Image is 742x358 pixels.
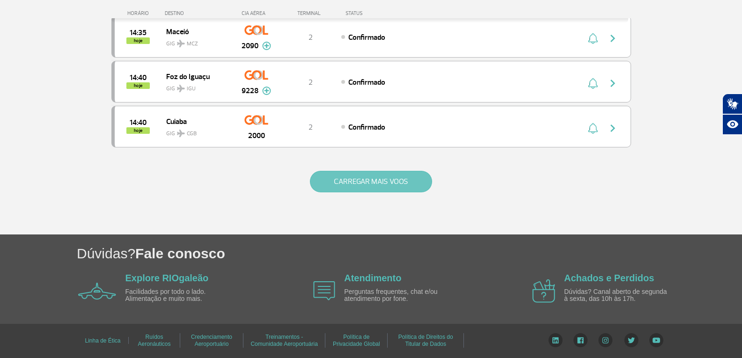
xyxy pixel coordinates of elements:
span: hoje [126,127,150,134]
span: 2025-08-28 14:35:00 [130,29,147,36]
p: Facilidades por todo o lado. Alimentação e muito mais. [125,288,233,303]
div: HORÁRIO [114,10,165,16]
img: mais-info-painel-voo.svg [262,42,271,50]
img: seta-direita-painel-voo.svg [607,33,618,44]
span: 2 [309,33,313,42]
span: Cuiaba [166,115,226,127]
span: Foz do Iguaçu [166,70,226,82]
span: Confirmado [348,33,385,42]
a: Treinamentos - Comunidade Aeroportuária [250,330,317,351]
div: CIA AÉREA [233,10,280,16]
span: GIG [166,124,226,138]
span: 2025-08-28 14:40:00 [130,119,147,126]
img: destiny_airplane.svg [177,130,185,137]
a: Ruídos Aeronáuticos [138,330,170,351]
a: Atendimento [344,273,401,283]
img: destiny_airplane.svg [177,85,185,92]
p: Perguntas frequentes, chat e/ou atendimento por fone. [344,288,452,303]
img: mais-info-painel-voo.svg [262,87,271,95]
img: sino-painel-voo.svg [588,123,598,134]
span: GIG [166,80,226,93]
img: sino-painel-voo.svg [588,78,598,89]
button: Abrir recursos assistivos. [722,114,742,135]
img: LinkedIn [548,333,563,347]
a: Política de Direitos do Titular de Dados [398,330,453,351]
span: 2 [309,78,313,87]
button: Abrir tradutor de língua de sinais. [722,94,742,114]
span: 2090 [242,40,258,51]
img: Facebook [573,333,588,347]
span: CGB [187,130,197,138]
p: Dúvidas? Canal aberto de segunda à sexta, das 10h às 17h. [564,288,672,303]
a: Política de Privacidade Global [333,330,380,351]
span: Confirmado [348,78,385,87]
span: hoje [126,37,150,44]
div: Plugin de acessibilidade da Hand Talk. [722,94,742,135]
img: destiny_airplane.svg [177,40,185,47]
img: airplane icon [532,279,555,303]
img: airplane icon [313,281,335,300]
span: MCZ [187,40,198,48]
span: 9228 [242,85,258,96]
img: seta-direita-painel-voo.svg [607,78,618,89]
button: CARREGAR MAIS VOOS [310,171,432,192]
span: 2000 [248,130,265,141]
a: Explore RIOgaleão [125,273,209,283]
span: Confirmado [348,123,385,132]
span: Fale conosco [135,246,225,261]
img: sino-painel-voo.svg [588,33,598,44]
img: YouTube [649,333,663,347]
img: airplane icon [78,283,116,300]
a: Achados e Perdidos [564,273,654,283]
div: STATUS [341,10,417,16]
span: 2 [309,123,313,132]
img: Instagram [598,333,613,347]
img: Twitter [624,333,639,347]
h1: Dúvidas? [77,244,742,263]
a: Linha de Ética [85,334,120,347]
span: hoje [126,82,150,89]
div: TERMINAL [280,10,341,16]
img: seta-direita-painel-voo.svg [607,123,618,134]
div: DESTINO [165,10,233,16]
span: IGU [187,85,196,93]
span: 2025-08-28 14:40:00 [130,74,147,81]
span: Maceió [166,25,226,37]
span: GIG [166,35,226,48]
a: Credenciamento Aeroportuário [191,330,232,351]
